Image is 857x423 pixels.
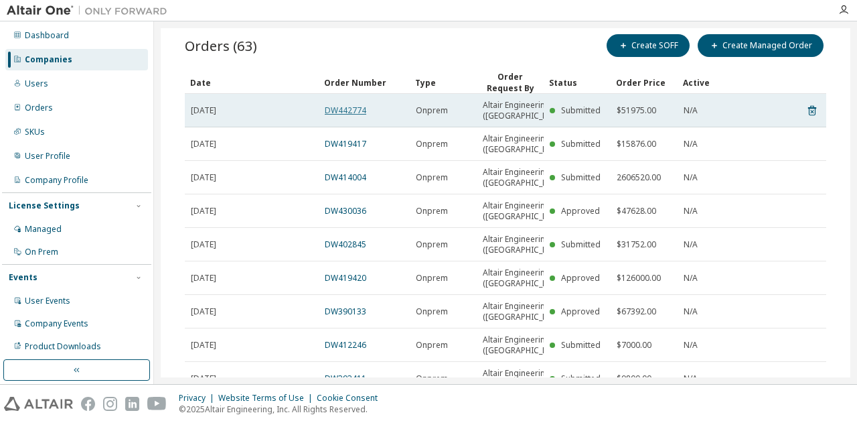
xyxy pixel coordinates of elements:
[684,273,698,284] span: N/A
[617,273,661,284] span: $126000.00
[617,206,656,217] span: $47628.00
[483,167,568,188] span: Altair Engineering ([GEOGRAPHIC_DATA])
[317,393,386,404] div: Cookie Consent
[25,341,101,352] div: Product Downloads
[483,368,568,389] span: Altair Engineering ([GEOGRAPHIC_DATA])
[684,239,698,250] span: N/A
[483,335,568,356] span: Altair Engineering ([GEOGRAPHIC_DATA])
[103,397,117,411] img: instagram.svg
[683,72,739,93] div: Active
[25,54,72,65] div: Companies
[561,105,601,116] span: Submitted
[483,301,568,322] span: Altair Engineering ([GEOGRAPHIC_DATA])
[25,78,48,89] div: Users
[561,205,600,217] span: Approved
[191,373,216,384] span: [DATE]
[483,234,568,255] span: Altair Engineering ([GEOGRAPHIC_DATA])
[325,205,366,217] a: DW430036
[561,373,601,384] span: Submitted
[7,4,174,17] img: Altair One
[684,306,698,317] span: N/A
[416,105,448,116] span: Onprem
[561,339,601,351] span: Submitted
[81,397,95,411] img: facebook.svg
[25,151,70,162] div: User Profile
[325,172,366,183] a: DW414004
[191,273,216,284] span: [DATE]
[191,105,216,116] span: [DATE]
[147,397,167,411] img: youtube.svg
[190,72,313,93] div: Date
[191,340,216,351] span: [DATE]
[561,239,601,250] span: Submitted
[483,100,568,121] span: Altair Engineering ([GEOGRAPHIC_DATA])
[416,373,448,384] span: Onprem
[684,206,698,217] span: N/A
[191,206,216,217] span: [DATE]
[325,373,366,384] a: DW393411
[617,306,656,317] span: $67392.00
[617,105,656,116] span: $51975.00
[125,397,139,411] img: linkedin.svg
[483,133,568,155] span: Altair Engineering ([GEOGRAPHIC_DATA])
[325,272,366,284] a: DW419420
[561,138,601,149] span: Submitted
[325,138,366,149] a: DW419417
[4,397,73,411] img: altair_logo.svg
[325,339,366,351] a: DW412246
[684,340,698,351] span: N/A
[325,306,366,317] a: DW390133
[191,139,216,149] span: [DATE]
[185,36,257,55] span: Orders (63)
[617,172,661,183] span: 2606520.00
[25,318,88,329] div: Company Events
[191,306,216,317] span: [DATE]
[698,34,824,57] button: Create Managed Order
[9,272,37,283] div: Events
[416,306,448,317] span: Onprem
[9,200,80,211] div: License Settings
[25,103,53,113] div: Orders
[483,200,568,222] span: Altair Engineering ([GEOGRAPHIC_DATA])
[616,72,672,93] div: Order Price
[179,393,218,404] div: Privacy
[416,340,448,351] span: Onprem
[607,34,690,57] button: Create SOFF
[549,72,605,93] div: Status
[416,139,448,149] span: Onprem
[25,30,69,41] div: Dashboard
[25,247,58,257] div: On Prem
[684,172,698,183] span: N/A
[416,239,448,250] span: Onprem
[617,139,656,149] span: $15876.00
[483,267,568,289] span: Altair Engineering ([GEOGRAPHIC_DATA])
[561,272,600,284] span: Approved
[25,224,62,235] div: Managed
[416,172,448,183] span: Onprem
[25,296,70,306] div: User Events
[191,239,216,250] span: [DATE]
[325,105,366,116] a: DW442774
[684,373,698,384] span: N/A
[325,239,366,250] a: DW402845
[617,239,656,250] span: $31752.00
[561,172,601,183] span: Submitted
[684,105,698,116] span: N/A
[482,71,538,94] div: Order Request By
[416,206,448,217] span: Onprem
[684,139,698,149] span: N/A
[25,175,88,186] div: Company Profile
[617,373,651,384] span: $9800.00
[561,306,600,317] span: Approved
[324,72,404,93] div: Order Number
[218,393,317,404] div: Website Terms of Use
[191,172,216,183] span: [DATE]
[179,404,386,415] p: © 2025 Altair Engineering, Inc. All Rights Reserved.
[25,127,45,137] div: SKUs
[415,72,471,93] div: Type
[416,273,448,284] span: Onprem
[617,340,651,351] span: $7000.00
